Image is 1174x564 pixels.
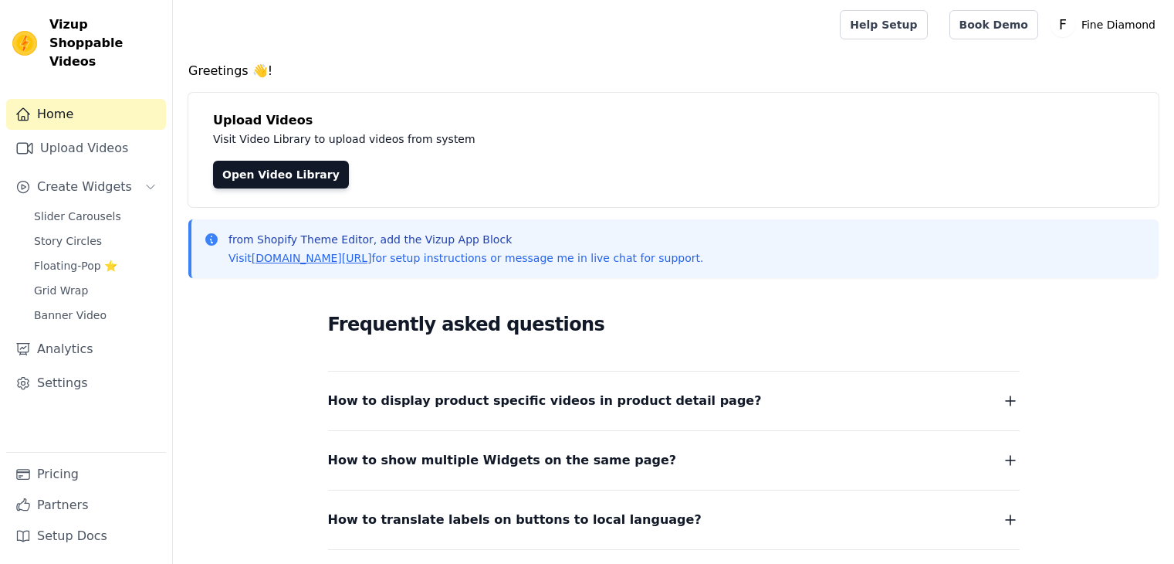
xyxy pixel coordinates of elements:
[6,490,166,521] a: Partners
[6,459,166,490] a: Pricing
[37,178,132,196] span: Create Widgets
[228,250,703,266] p: Visit for setup instructions or message me in live chat for support.
[49,15,160,71] span: Vizup Shoppable Videos
[25,280,166,301] a: Grid Wrap
[252,252,372,264] a: [DOMAIN_NAME][URL]
[12,31,37,56] img: Vizup
[328,309,1020,340] h2: Frequently asked questions
[6,368,166,399] a: Settings
[34,258,117,274] span: Floating-Pop ⭐
[949,10,1038,39] a: Book Demo
[213,111,1134,130] h4: Upload Videos
[34,307,107,323] span: Banner Video
[6,99,166,130] a: Home
[213,130,905,148] p: Visit Video Library to upload videos from system
[328,509,702,531] span: How to translate labels on buttons to local language?
[213,161,349,189] a: Open Video Library
[6,172,166,202] button: Create Widgets
[328,450,1020,471] button: How to show multiple Widgets on the same page?
[25,304,166,326] a: Banner Video
[228,232,703,247] p: from Shopify Theme Editor, add the Vizup App Block
[6,334,166,365] a: Analytics
[328,390,762,412] span: How to display product specific videos in product detail page?
[188,62,1159,80] h4: Greetings 👋!
[1051,11,1162,39] button: F Fine Diamond
[34,209,121,224] span: Slider Carousels
[328,450,677,471] span: How to show multiple Widgets on the same page?
[34,283,88,298] span: Grid Wrap
[1075,11,1162,39] p: Fine Diamond
[25,230,166,252] a: Story Circles
[34,233,102,249] span: Story Circles
[1059,17,1067,32] text: F
[25,255,166,277] a: Floating-Pop ⭐
[6,133,166,164] a: Upload Videos
[840,10,927,39] a: Help Setup
[6,521,166,552] a: Setup Docs
[328,509,1020,531] button: How to translate labels on buttons to local language?
[25,206,166,227] a: Slider Carousels
[328,390,1020,412] button: How to display product specific videos in product detail page?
